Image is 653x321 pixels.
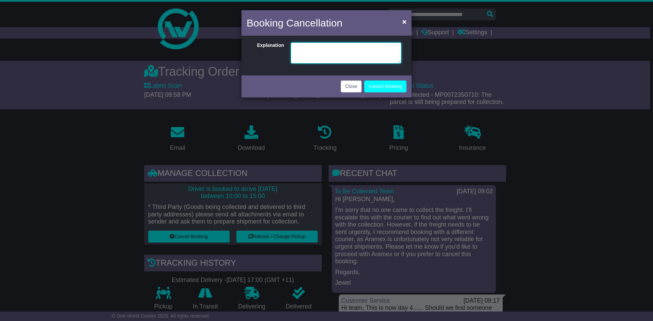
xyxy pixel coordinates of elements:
[247,15,342,31] h4: Booking Cancellation
[402,18,406,25] span: ×
[341,81,362,92] button: Close
[248,42,287,62] label: Explanation
[364,81,406,92] button: Cancel Booking
[399,15,410,29] button: Close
